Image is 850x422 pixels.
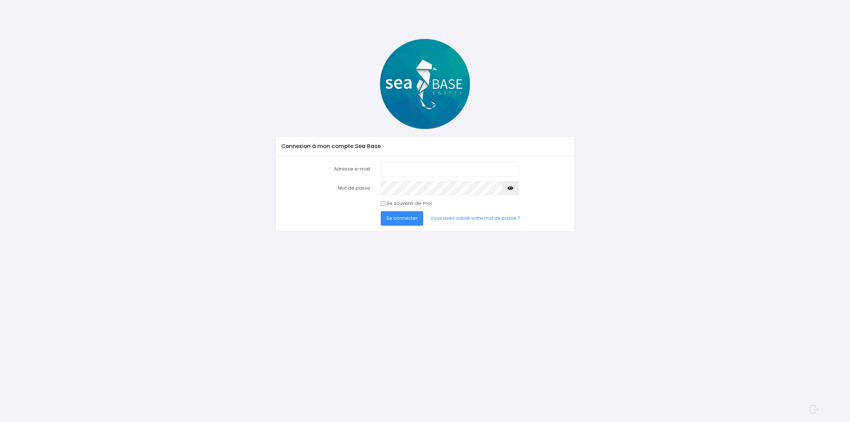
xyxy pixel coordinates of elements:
button: Se connecter [381,211,423,225]
a: Vous avez oublié votre mot de passe ? [425,211,526,225]
label: Mot de passe [276,181,375,195]
span: Se connecter [386,215,418,221]
label: Se souvenir de moi [386,200,432,207]
div: Connexion à mon compte Sea Base [276,136,574,156]
label: Adresse e-mail [276,162,375,176]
